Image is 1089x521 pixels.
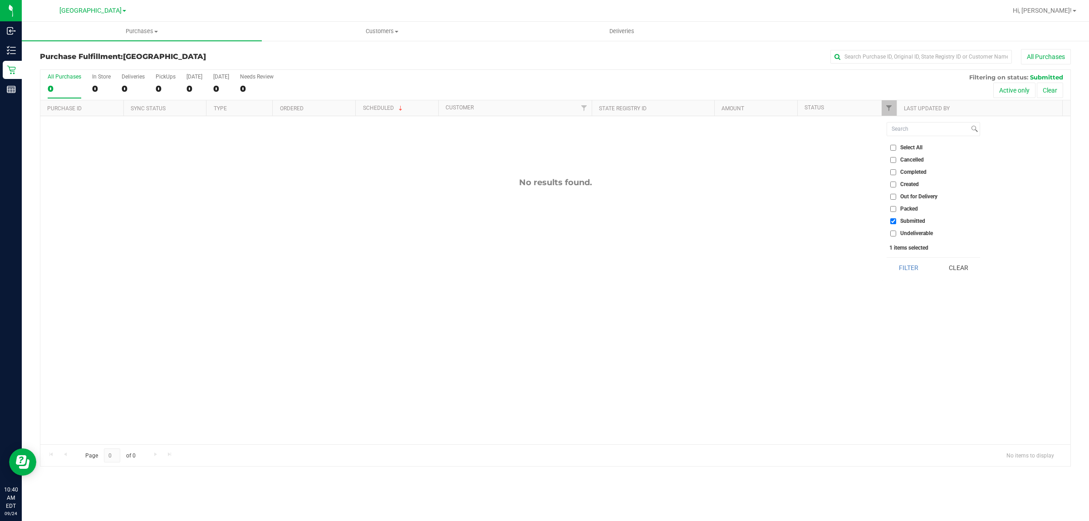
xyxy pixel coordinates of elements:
div: 0 [186,84,202,94]
a: Scheduled [363,105,404,111]
div: [DATE] [186,74,202,80]
a: Sync Status [131,105,166,112]
span: [GEOGRAPHIC_DATA] [123,52,206,61]
input: Submitted [890,218,896,224]
h3: Purchase Fulfillment: [40,53,383,61]
div: 1 items selected [889,245,977,251]
p: 10:40 AM EDT [4,486,18,510]
input: Cancelled [890,157,896,163]
div: 0 [92,84,111,94]
div: In Store [92,74,111,80]
span: Created [900,182,919,187]
iframe: Resource center [9,448,36,476]
a: Filter [576,100,591,116]
inline-svg: Inbound [7,26,16,35]
span: Completed [900,169,927,175]
a: Ordered [280,105,304,112]
a: Status [804,104,824,111]
span: Customers [262,27,501,35]
span: Submitted [900,218,925,224]
span: Cancelled [900,157,924,162]
span: Filtering on status: [969,74,1028,81]
input: Out for Delivery [890,194,896,200]
span: Packed [900,206,918,211]
span: No items to display [999,448,1061,462]
button: Active only [993,83,1035,98]
a: Customers [262,22,502,41]
div: PickUps [156,74,176,80]
div: Needs Review [240,74,274,80]
span: Hi, [PERSON_NAME]! [1013,7,1072,14]
div: 0 [122,84,145,94]
a: Filter [882,100,897,116]
input: Undeliverable [890,231,896,236]
input: Packed [890,206,896,212]
button: Filter [887,258,930,278]
input: Created [890,182,896,187]
button: Clear [1037,83,1063,98]
a: Amount [721,105,744,112]
a: Purchase ID [47,105,82,112]
div: 0 [240,84,274,94]
div: 0 [213,84,229,94]
span: Purchases [22,27,262,35]
span: Out for Delivery [900,194,937,199]
div: 0 [48,84,81,94]
span: [GEOGRAPHIC_DATA] [59,7,122,15]
span: Select All [900,145,922,150]
button: Clear [937,258,980,278]
div: [DATE] [213,74,229,80]
span: Undeliverable [900,231,933,236]
a: State Registry ID [599,105,647,112]
div: No results found. [40,177,1070,187]
span: Page of 0 [78,448,143,462]
div: Deliveries [122,74,145,80]
a: Purchases [22,22,262,41]
p: 09/24 [4,510,18,517]
input: Search Purchase ID, Original ID, State Registry ID or Customer Name... [830,50,1012,64]
a: Type [214,105,227,112]
a: Customer [446,104,474,111]
span: Submitted [1030,74,1063,81]
span: Deliveries [597,27,647,35]
inline-svg: Reports [7,85,16,94]
inline-svg: Inventory [7,46,16,55]
inline-svg: Retail [7,65,16,74]
a: Deliveries [502,22,742,41]
input: Completed [890,169,896,175]
div: 0 [156,84,176,94]
a: Last Updated By [904,105,950,112]
div: All Purchases [48,74,81,80]
input: Search [887,123,969,136]
input: Select All [890,145,896,151]
button: All Purchases [1021,49,1071,64]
